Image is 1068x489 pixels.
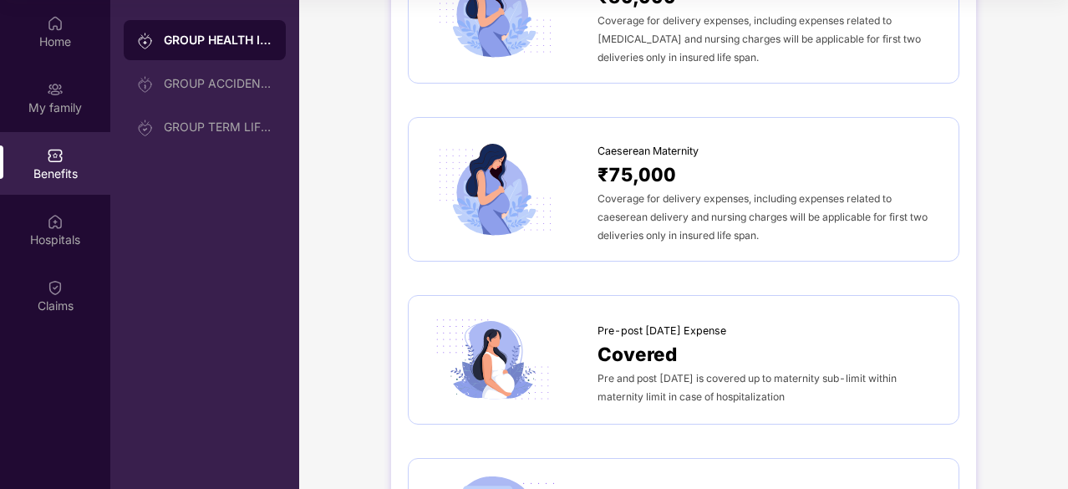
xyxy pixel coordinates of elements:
div: GROUP TERM LIFE INSURANCE [164,120,272,134]
div: GROUP ACCIDENTAL INSURANCE [164,77,272,90]
span: Pre-post [DATE] Expense [598,323,726,339]
span: Caeserean Maternity [598,143,699,160]
img: svg+xml;base64,PHN2ZyBpZD0iQ2xhaW0iIHhtbG5zPSJodHRwOi8vd3d3LnczLm9yZy8yMDAwL3N2ZyIgd2lkdGg9IjIwIi... [47,279,64,296]
img: svg+xml;base64,PHN2ZyB3aWR0aD0iMjAiIGhlaWdodD0iMjAiIHZpZXdCb3g9IjAgMCAyMCAyMCIgZmlsbD0ibm9uZSIgeG... [47,81,64,98]
div: GROUP HEALTH INSURANCE [164,32,272,48]
img: svg+xml;base64,PHN2ZyB3aWR0aD0iMjAiIGhlaWdodD0iMjAiIHZpZXdCb3g9IjAgMCAyMCAyMCIgZmlsbD0ibm9uZSIgeG... [137,33,154,49]
span: Covered [598,339,677,369]
span: Coverage for delivery expenses, including expenses related to caeserean delivery and nursing char... [598,192,928,242]
img: svg+xml;base64,PHN2ZyBpZD0iSG9tZSIgeG1sbnM9Imh0dHA6Ly93d3cudzMub3JnLzIwMDAvc3ZnIiB3aWR0aD0iMjAiIG... [47,15,64,32]
img: icon [425,313,561,407]
img: svg+xml;base64,PHN2ZyBpZD0iQmVuZWZpdHMiIHhtbG5zPSJodHRwOi8vd3d3LnczLm9yZy8yMDAwL3N2ZyIgd2lkdGg9Ij... [47,147,64,164]
span: ₹75,000 [598,160,676,189]
img: svg+xml;base64,PHN2ZyB3aWR0aD0iMjAiIGhlaWdodD0iMjAiIHZpZXdCb3g9IjAgMCAyMCAyMCIgZmlsbD0ibm9uZSIgeG... [137,120,154,136]
span: Coverage for delivery expenses, including expenses related to [MEDICAL_DATA] and nursing charges ... [598,14,921,64]
img: icon [425,142,561,237]
img: svg+xml;base64,PHN2ZyBpZD0iSG9zcGl0YWxzIiB4bWxucz0iaHR0cDovL3d3dy53My5vcmcvMjAwMC9zdmciIHdpZHRoPS... [47,213,64,230]
img: svg+xml;base64,PHN2ZyB3aWR0aD0iMjAiIGhlaWdodD0iMjAiIHZpZXdCb3g9IjAgMCAyMCAyMCIgZmlsbD0ibm9uZSIgeG... [137,76,154,93]
span: Pre and post [DATE] is covered up to maternity sub-limit within maternity limit in case of hospit... [598,372,897,403]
